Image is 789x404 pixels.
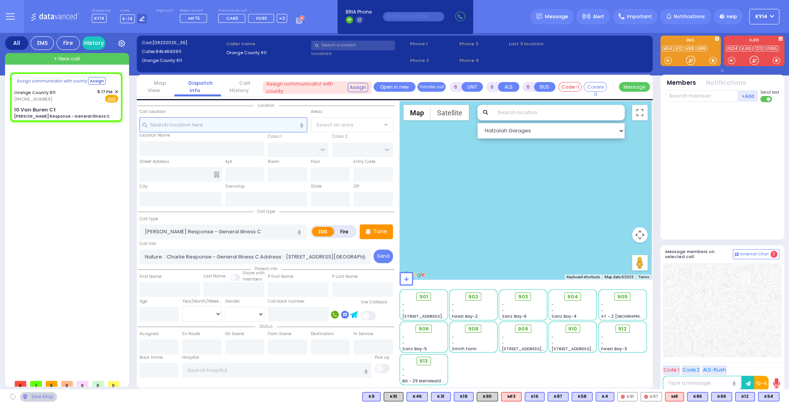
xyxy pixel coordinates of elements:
[551,302,554,308] span: -
[402,378,446,384] span: BG - 29 Merriewold S.
[454,392,474,401] div: BLS
[502,302,504,308] span: -
[182,298,222,305] div: Year/Month/Week/Day
[462,82,483,92] button: UNIT
[518,293,528,301] span: 903
[536,14,542,19] img: message.svg
[140,159,169,165] label: Street Address
[459,41,506,47] span: Phone 3
[758,392,779,401] div: K54
[452,340,454,346] span: -
[601,340,603,346] span: -
[256,15,267,21] span: FD90
[311,109,322,115] label: Areas
[255,324,277,329] span: Status
[31,12,82,21] img: Logo
[551,313,577,319] span: Sanz Bay-4
[279,15,285,21] span: +3
[687,392,708,401] div: BLS
[401,270,427,280] img: Google
[558,82,582,92] button: Code-1
[724,38,784,44] label: KJFD
[225,331,244,337] label: On Scene
[374,250,393,263] button: Send
[243,270,265,276] small: Share with
[632,105,648,120] button: Toggle fullscreen view
[253,209,279,214] span: Call type
[596,392,614,401] div: K4
[14,113,110,119] div: [PERSON_NAME] Response - General Illness C
[183,79,213,94] a: Dispatch info
[410,41,457,47] span: Phone 1
[545,13,568,21] span: Message
[401,270,427,280] a: Open this area in Google Maps (opens a new window)
[88,77,106,85] button: Assign
[402,313,475,319] span: [STREET_ADDRESS][PERSON_NAME]
[492,105,625,120] input: Search location
[770,251,777,258] span: 2
[254,103,279,108] span: Location
[108,96,116,102] u: EMS
[452,313,478,319] span: Forest Bay-2
[361,299,388,305] label: Use Callback
[641,392,662,401] div: K67
[766,46,779,51] a: FD55
[402,334,405,340] span: -
[632,255,648,270] button: Drag Pegman onto the map to open Street View
[502,308,504,313] span: -
[142,57,224,64] label: Orange County 911
[140,274,162,280] label: First Name
[82,36,105,50] a: History
[596,392,614,401] div: BLS
[226,15,238,21] span: CAR5
[551,334,554,340] span: -
[311,331,334,337] label: Destination
[452,346,477,352] span: Smith Farm
[601,313,658,319] span: AT - 2 [GEOGRAPHIC_DATA]
[383,12,444,21] input: (000)000-00000
[477,392,498,401] div: K90
[311,50,407,57] label: Location
[665,249,733,259] h5: Message members on selected call
[749,9,779,24] button: KY14
[115,89,118,95] span: ✕
[375,354,389,361] label: Pick up
[268,298,305,305] label: Call back number
[353,183,359,190] label: ZIP
[501,392,522,401] div: M13
[140,132,170,139] label: Location Name
[665,392,684,401] div: M8
[617,293,628,301] span: 905
[182,363,371,378] input: Search hospital
[402,366,405,372] span: -
[452,334,454,340] span: -
[402,372,405,378] span: -
[5,36,28,50] div: All
[632,227,648,243] button: Map camera controls
[417,82,446,92] button: Transfer call
[501,392,522,401] div: ALS
[702,365,727,375] button: ALS-Rush
[182,331,200,337] label: En Route
[454,392,474,401] div: K18
[316,121,353,129] span: Select an area
[140,216,158,222] label: Call Type
[738,90,758,102] button: +Add
[754,376,768,391] button: 10-4
[468,325,479,333] span: 908
[268,134,282,140] label: Cross 1
[551,308,554,313] span: -
[142,39,224,46] label: Cad:
[140,241,156,247] label: Call Info
[431,392,451,401] div: K31
[188,15,200,21] span: MF75
[225,183,245,190] label: Township
[268,331,291,337] label: From Scene
[268,274,293,280] label: P First Name
[140,117,307,132] input: Search location here
[419,325,429,333] span: 906
[334,227,355,236] label: Fire
[225,159,232,165] label: Apt
[667,79,696,87] button: Members
[17,78,87,84] span: Assign communicator with county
